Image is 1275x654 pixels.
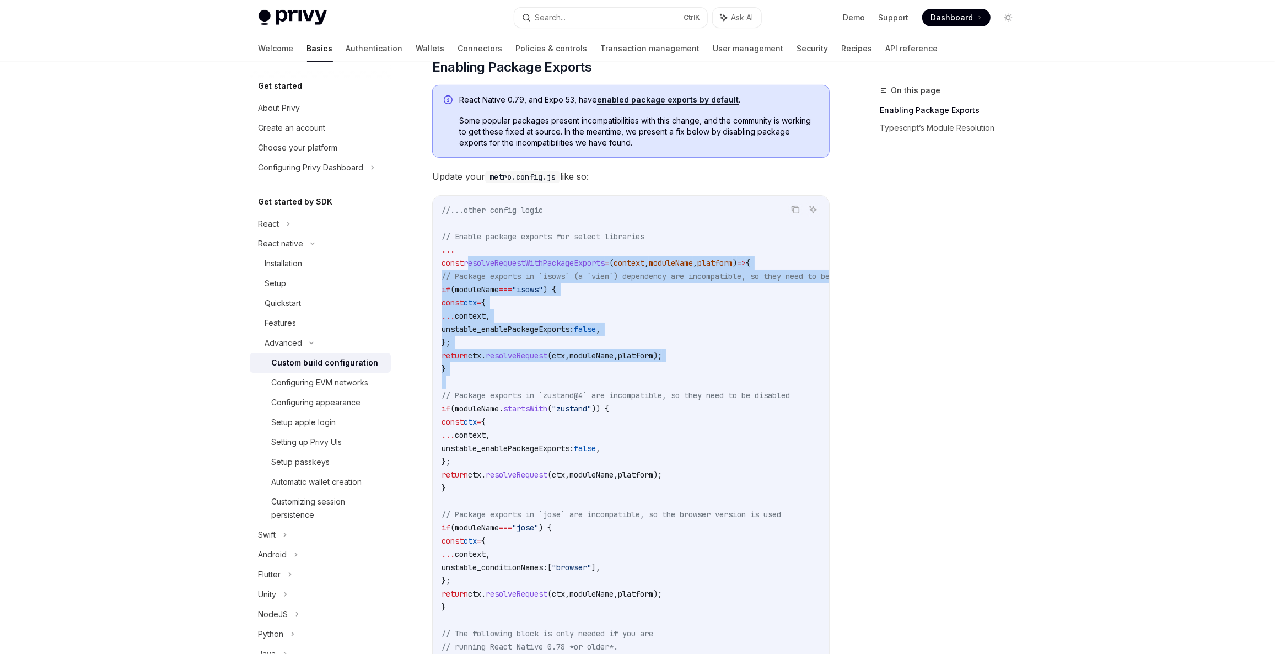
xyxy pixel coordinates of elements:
[459,94,818,105] span: React Native 0.79, and Expo 53, have .
[552,404,591,414] span: "zustand"
[693,258,697,268] span: ,
[272,356,379,369] div: Custom build configuration
[272,416,336,429] div: Setup apple login
[486,470,547,480] span: resolveRequest
[259,568,281,581] div: Flutter
[565,589,569,599] span: ,
[455,311,486,321] span: context
[644,258,649,268] span: ,
[250,472,391,492] a: Automatic wallet creation
[746,258,750,268] span: {
[250,138,391,158] a: Choose your platform
[485,171,560,183] code: metro.config.js
[455,404,499,414] span: moduleName
[591,404,609,414] span: )) {
[450,404,455,414] span: (
[442,629,653,639] span: // The following block is only needed if you are
[609,258,614,268] span: (
[250,452,391,472] a: Setup passkeys
[618,351,653,361] span: platform
[265,317,297,330] div: Features
[432,58,592,76] span: Enabling Package Exports
[265,297,302,310] div: Quickstart
[250,353,391,373] a: Custom build configuration
[539,523,552,533] span: ) {
[250,274,391,293] a: Setup
[574,443,596,453] span: false
[272,376,369,389] div: Configuring EVM networks
[596,324,600,334] span: ,
[458,35,503,62] a: Connectors
[737,258,746,268] span: =>
[614,470,618,480] span: ,
[565,351,569,361] span: ,
[442,351,468,361] span: return
[552,351,565,361] span: ctx
[543,285,556,294] span: ) {
[442,589,468,599] span: return
[514,8,707,28] button: Search...CtrlK
[618,589,653,599] span: platform
[569,470,614,480] span: moduleName
[250,98,391,118] a: About Privy
[697,258,733,268] span: platform
[614,351,618,361] span: ,
[250,393,391,412] a: Configuring appearance
[250,412,391,432] a: Setup apple login
[442,271,869,281] span: // Package exports in `isows` (a `viem`) dependency are incompatible, so they need to be disabled
[259,237,304,250] div: React native
[442,324,574,334] span: unstable_enablePackageExports:
[788,202,803,217] button: Copy the contents from the code block
[597,95,739,105] a: enabled package exports by default
[713,35,784,62] a: User management
[842,35,873,62] a: Recipes
[653,470,662,480] span: );
[481,536,486,546] span: {
[442,536,464,546] span: const
[880,101,1026,119] a: Enabling Package Exports
[731,12,754,23] span: Ask AI
[516,35,588,62] a: Policies & controls
[259,101,300,115] div: About Privy
[250,313,391,333] a: Features
[307,35,333,62] a: Basics
[259,161,364,174] div: Configuring Privy Dashboard
[891,84,941,97] span: On this page
[259,10,327,25] img: light logo
[442,311,455,321] span: ...
[259,79,303,93] h5: Get started
[481,298,486,308] span: {
[464,417,477,427] span: ctx
[512,523,539,533] span: "jose"
[250,373,391,393] a: Configuring EVM networks
[653,351,662,361] span: );
[442,205,543,215] span: //...other config logic
[547,589,552,599] span: (
[569,351,614,361] span: moduleName
[922,9,991,26] a: Dashboard
[265,257,303,270] div: Installation
[442,298,464,308] span: const
[468,589,481,599] span: ctx
[499,404,503,414] span: .
[259,195,333,208] h5: Get started by SDK
[503,404,547,414] span: startsWith
[272,475,362,489] div: Automatic wallet creation
[272,495,384,522] div: Customizing session persistence
[250,293,391,313] a: Quickstart
[614,258,644,268] span: context
[250,254,391,274] a: Installation
[797,35,829,62] a: Security
[999,9,1017,26] button: Toggle dark mode
[684,13,701,22] span: Ctrl K
[442,390,790,400] span: // Package exports in `zustand@4` are incompatible, so they need to be disabled
[442,549,455,559] span: ...
[535,11,566,24] div: Search...
[565,470,569,480] span: ,
[442,602,446,612] span: }
[618,470,653,480] span: platform
[346,35,403,62] a: Authentication
[552,470,565,480] span: ctx
[512,285,543,294] span: "isows"
[481,589,486,599] span: .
